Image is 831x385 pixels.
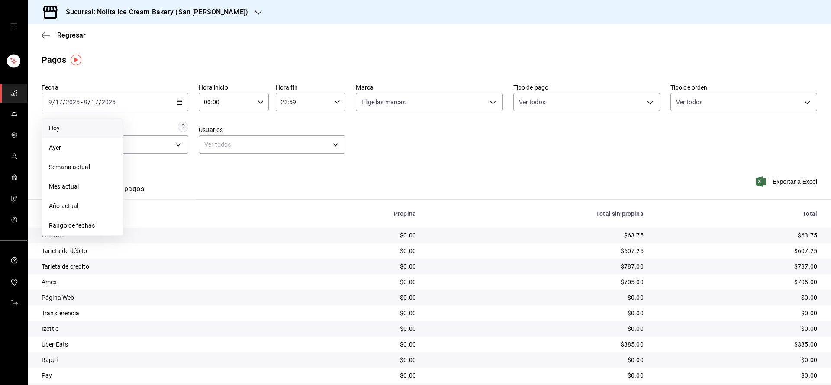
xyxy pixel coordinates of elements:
div: $607.25 [430,247,644,255]
div: Tipo de pago [42,210,283,217]
div: $0.00 [657,324,817,333]
h3: Sucursal: Nolita Ice Cream Bakery (San [PERSON_NAME]) [59,7,248,17]
div: Pagos [42,53,66,66]
span: Año actual [49,202,116,211]
span: Ayer [49,143,116,152]
button: Ver pagos [112,185,144,199]
div: Transferencia [42,309,283,318]
div: $0.00 [430,324,644,333]
div: Rappi [42,356,283,364]
input: -- [91,99,99,106]
div: $385.00 [657,340,817,349]
span: / [63,99,65,106]
div: $787.00 [657,262,817,271]
div: Total [657,210,817,217]
label: Usuarios [199,127,345,133]
span: - [81,99,83,106]
button: open drawer [10,22,17,29]
div: $0.00 [296,371,416,380]
img: Tooltip marker [71,55,81,65]
div: $0.00 [296,231,416,240]
div: $0.00 [296,247,416,255]
div: $63.75 [430,231,644,240]
div: $0.00 [430,309,644,318]
span: / [99,99,101,106]
input: -- [84,99,88,106]
span: Elige las marcas [361,98,406,106]
div: $607.25 [657,247,817,255]
div: $0.00 [296,356,416,364]
div: $0.00 [657,309,817,318]
span: Ver todos [519,98,545,106]
input: -- [55,99,63,106]
div: $63.75 [657,231,817,240]
div: $0.00 [296,262,416,271]
div: Propina [296,210,416,217]
label: Tipo de orden [670,84,817,90]
button: Regresar [42,31,86,39]
span: Rango de fechas [49,221,116,230]
div: $705.00 [657,278,817,286]
div: Amex [42,278,283,286]
label: Marca [356,84,502,90]
div: Página Web [42,293,283,302]
input: ---- [101,99,116,106]
span: Semana actual [49,163,116,172]
div: $0.00 [296,324,416,333]
div: Ver todos [199,135,345,154]
div: $0.00 [430,293,644,302]
input: ---- [65,99,80,106]
input: -- [48,99,52,106]
div: $0.00 [296,293,416,302]
span: Regresar [57,31,86,39]
div: $0.00 [430,356,644,364]
div: Tarjeta de débito [42,247,283,255]
span: Mes actual [49,182,116,191]
span: Hoy [49,124,116,133]
div: $0.00 [657,371,817,380]
div: $787.00 [430,262,644,271]
div: Izettle [42,324,283,333]
div: Efectivo [42,231,283,240]
span: / [88,99,90,106]
div: $385.00 [430,340,644,349]
span: Ver todos [676,98,702,106]
div: $0.00 [296,278,416,286]
label: Hora fin [276,84,346,90]
div: $705.00 [430,278,644,286]
label: Tipo de pago [513,84,660,90]
label: Fecha [42,84,188,90]
div: $0.00 [296,309,416,318]
div: Pay [42,371,283,380]
div: Tarjeta de crédito [42,262,283,271]
div: $0.00 [657,356,817,364]
span: / [52,99,55,106]
div: Total sin propina [430,210,644,217]
div: Uber Eats [42,340,283,349]
div: $0.00 [430,371,644,380]
div: $0.00 [657,293,817,302]
div: $0.00 [296,340,416,349]
label: Hora inicio [199,84,269,90]
button: Exportar a Excel [758,176,817,187]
